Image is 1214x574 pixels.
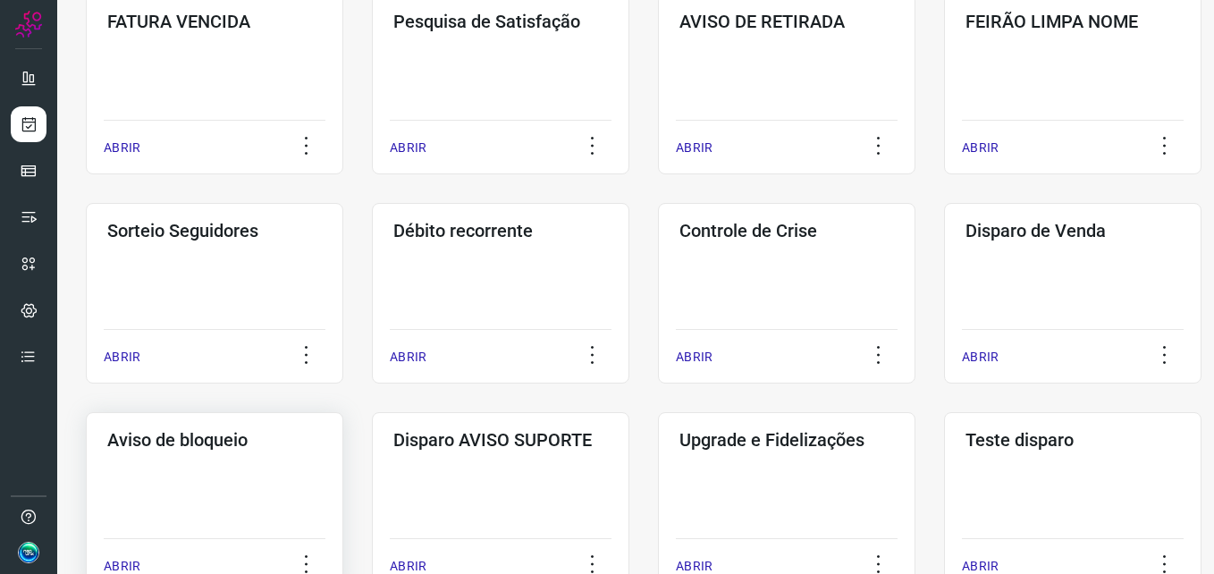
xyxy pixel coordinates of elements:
h3: Sorteio Seguidores [107,220,322,241]
p: ABRIR [390,139,426,157]
h3: Pesquisa de Satisfação [393,11,608,32]
p: ABRIR [104,348,140,367]
h3: Disparo de Venda [965,220,1180,241]
p: ABRIR [962,348,999,367]
h3: Teste disparo [965,429,1180,451]
p: ABRIR [390,348,426,367]
p: ABRIR [962,139,999,157]
p: ABRIR [676,348,712,367]
h3: FEIRÃO LIMPA NOME [965,11,1180,32]
img: Logo [15,11,42,38]
h3: FATURA VENCIDA [107,11,322,32]
p: ABRIR [676,139,712,157]
img: 688dd65d34f4db4d93ce8256e11a8269.jpg [18,542,39,563]
h3: Aviso de bloqueio [107,429,322,451]
h3: AVISO DE RETIRADA [679,11,894,32]
p: ABRIR [104,139,140,157]
h3: Controle de Crise [679,220,894,241]
h3: Débito recorrente [393,220,608,241]
h3: Upgrade e Fidelizações [679,429,894,451]
h3: Disparo AVISO SUPORTE [393,429,608,451]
